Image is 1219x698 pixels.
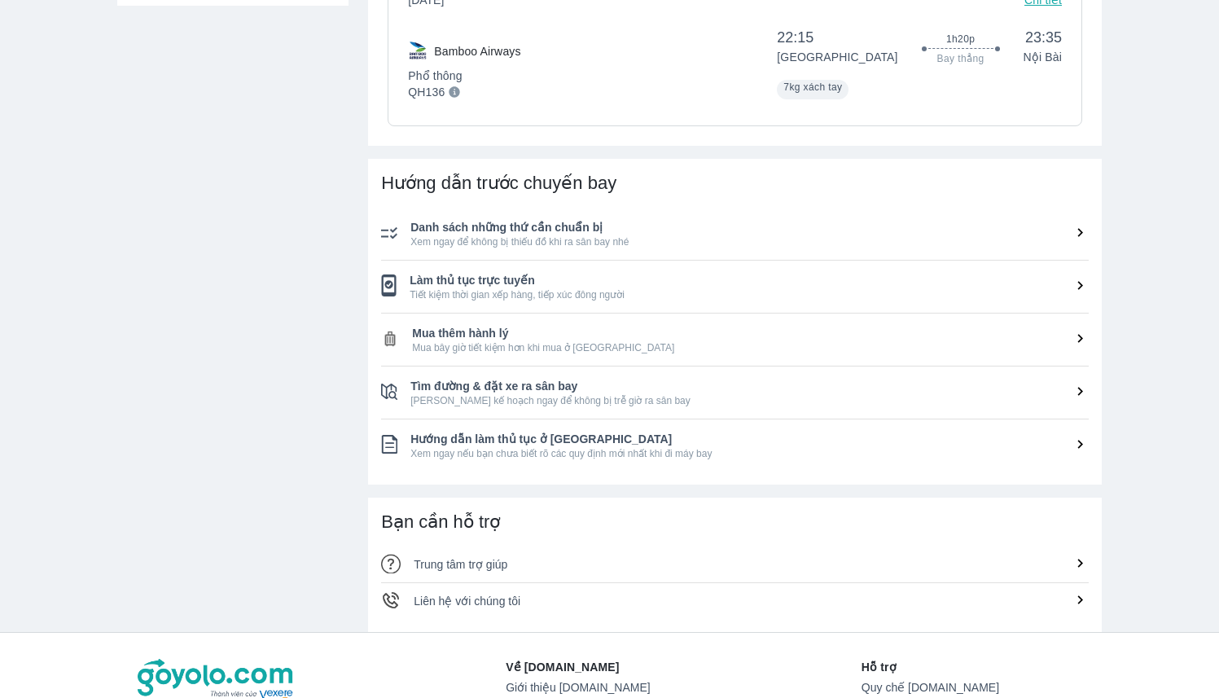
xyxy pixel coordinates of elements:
span: Hướng dẫn trước chuyến bay [381,173,616,193]
span: Mua thêm hành lý [412,325,1089,341]
span: Danh sách những thứ cần chuẩn bị [410,219,1089,235]
p: Về [DOMAIN_NAME] [506,659,650,675]
span: [PERSON_NAME] kế hoạch ngay để không bị trễ giờ ra sân bay [410,394,1089,407]
a: Quy chế [DOMAIN_NAME] [862,681,1082,694]
span: 7kg xách tay [783,81,842,93]
span: 22:15 [777,28,897,47]
img: ic_checklist [381,384,397,400]
img: ic_checklist [381,226,397,239]
a: Giới thiệu [DOMAIN_NAME] [506,681,650,694]
span: Hướng dẫn làm thủ tục ở [GEOGRAPHIC_DATA] [410,431,1089,447]
span: Xem ngay nếu bạn chưa biết rõ các quy định mới nhất khi đi máy bay [410,447,1089,460]
span: Liên hệ với chúng tôi [414,595,520,608]
p: Nội Bài [1024,49,1062,65]
p: QH136 [408,84,445,100]
img: ic_qa [381,554,401,573]
span: 23:35 [1024,28,1062,47]
img: ic_phone-call [381,590,401,610]
img: ic_checklist [381,274,397,296]
p: Phổ thông [408,68,520,84]
span: Làm thủ tục trực tuyến [410,272,1089,288]
span: Tìm đường & đặt xe ra sân bay [410,378,1089,394]
p: [GEOGRAPHIC_DATA] [777,49,897,65]
img: ic_checklist [381,435,397,454]
span: Mua bây giờ tiết kiệm hơn khi mua ở [GEOGRAPHIC_DATA] [412,341,1089,354]
p: Bamboo Airways [434,43,520,59]
span: Tiết kiệm thời gian xếp hàng, tiếp xúc đông người [410,288,1089,301]
span: Trung tâm trợ giúp [414,558,507,571]
p: Hỗ trợ [862,659,1082,675]
span: Bạn cần hỗ trợ [381,511,500,532]
span: Xem ngay để không bị thiếu đồ khi ra sân bay nhé [410,235,1089,248]
img: ic_checklist [381,330,399,348]
span: Bay thẳng [937,52,984,65]
span: 1h20p [946,33,975,46]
